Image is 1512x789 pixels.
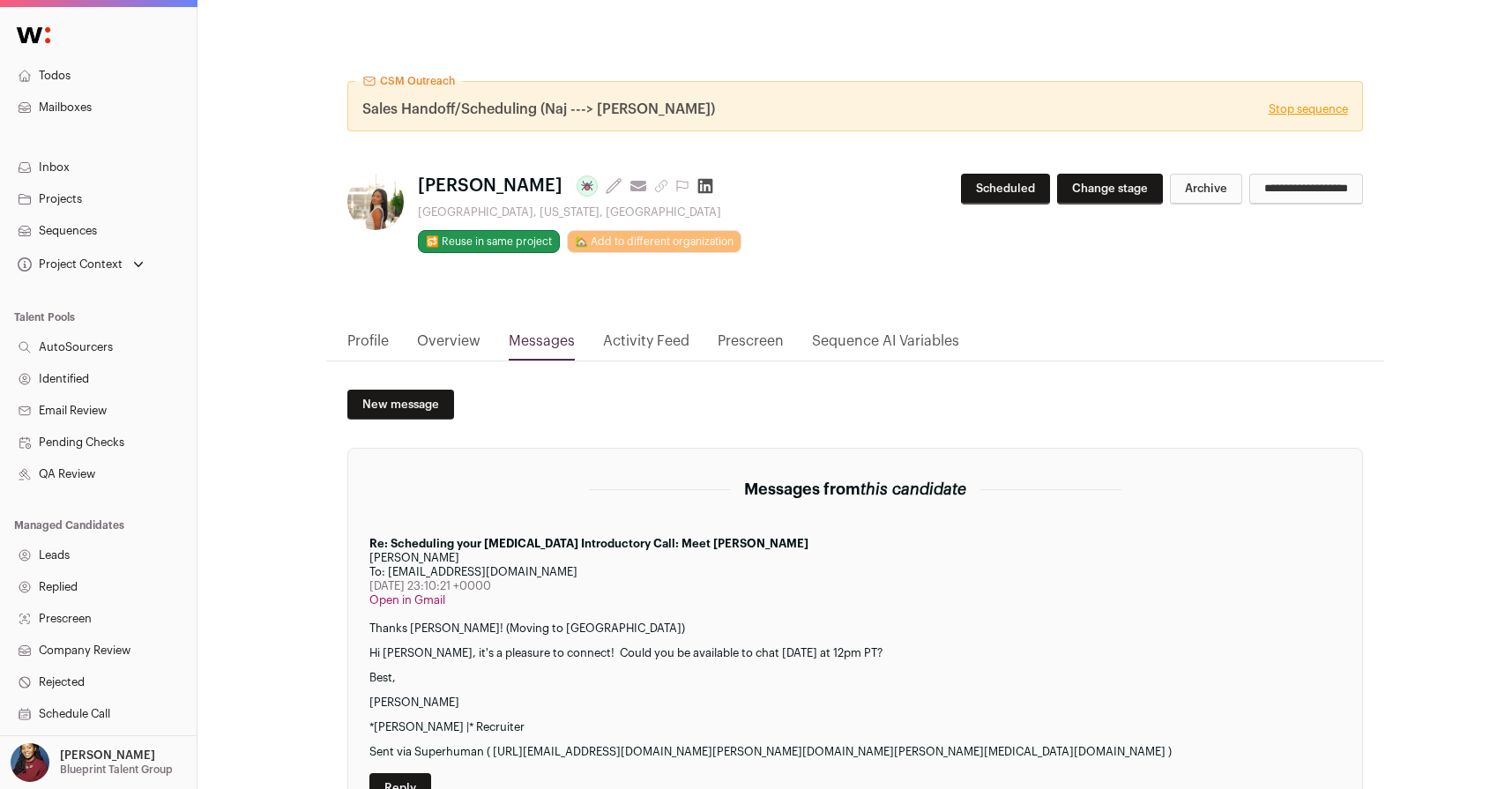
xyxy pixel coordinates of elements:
[744,477,966,502] h2: Messages from
[418,174,562,198] span: [PERSON_NAME]
[14,257,123,272] div: Project Context
[812,331,959,361] a: Sequence AI Variables
[347,390,454,420] a: New message
[718,331,784,361] a: Prescreen
[369,720,1341,734] p: *[PERSON_NAME] |* Recruiter
[60,748,155,763] p: [PERSON_NAME]
[369,622,1341,636] p: Thanks [PERSON_NAME]! (Moving to [GEOGRAPHIC_DATA])
[369,671,1341,685] p: Best,
[1170,174,1242,205] button: Archive
[417,331,480,361] a: Overview
[380,74,455,88] span: CSM Outreach
[369,594,445,606] a: Open in Gmail
[1269,102,1348,116] a: Stop sequence
[14,252,147,277] button: Open dropdown
[603,331,689,361] a: Activity Feed
[347,174,404,230] img: 136fcaa32878ed94d529dce4295b13c3c0d3bc6af840fd74471c5daad3e279b4.jpg
[961,174,1050,205] button: Scheduled
[60,763,173,777] p: Blueprint Talent Group
[860,481,966,497] span: this candidate
[369,551,1341,565] div: [PERSON_NAME]
[369,579,1341,593] div: [DATE] 23:10:21 +0000
[369,696,1341,710] p: [PERSON_NAME]
[418,230,560,253] button: 🔂 Reuse in same project
[347,331,389,361] a: Profile
[509,331,575,361] a: Messages
[1057,174,1163,205] button: Change stage
[362,99,715,120] span: Sales Handoff/Scheduling (Naj ---> [PERSON_NAME])
[369,745,1341,759] p: Sent via Superhuman ( [URL][EMAIL_ADDRESS][DOMAIN_NAME][PERSON_NAME][DOMAIN_NAME][PERSON_NAME][ME...
[7,18,60,53] img: Wellfound
[369,565,1341,579] div: To: [EMAIL_ADDRESS][DOMAIN_NAME]
[418,205,741,220] div: [GEOGRAPHIC_DATA], [US_STATE], [GEOGRAPHIC_DATA]
[7,743,176,782] button: Open dropdown
[567,230,741,253] a: 🏡 Add to different organization
[369,537,1341,551] div: Re: Scheduling your [MEDICAL_DATA] Introductory Call: Meet [PERSON_NAME]
[369,646,1341,660] p: Hi [PERSON_NAME], it's a pleasure to connect! Could you be available to chat [DATE] at 12pm PT?
[11,743,49,782] img: 10010497-medium_jpg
